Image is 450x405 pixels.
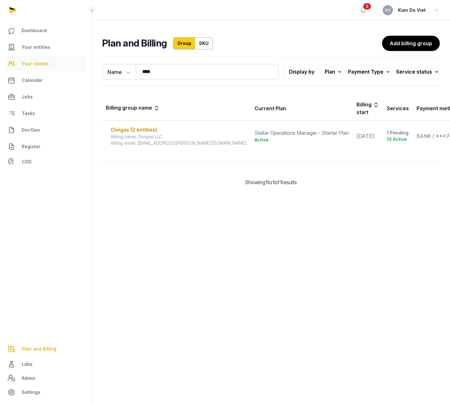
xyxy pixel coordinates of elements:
[353,121,383,152] td: [DATE]
[348,67,391,76] div: Payment Type
[383,5,393,15] button: KV
[22,76,43,84] span: Calendar
[5,372,86,385] a: Admin
[5,341,86,357] a: Plan and Billing
[5,106,86,121] a: Tasks
[22,374,35,382] span: Admin
[5,357,86,372] a: Labs
[22,27,47,34] span: Dashboard
[5,155,86,168] a: CDD
[357,101,379,116] div: Billing start
[265,179,268,185] span: 1
[5,56,86,71] a: Your clients
[22,93,33,101] span: Jobs
[22,43,50,51] span: Your entities
[111,126,247,134] div: Divigas (2 entities)
[382,36,440,51] a: Add billing group
[102,37,167,49] h2: Plan and Billing
[255,129,349,137] div: Stellar Operations Manager - Starter Plan
[5,23,86,38] a: Dashboard
[22,345,56,353] span: Plan and Billing
[5,73,86,88] a: Calendar
[280,179,282,185] span: 1
[398,6,426,14] span: Kien Do Viet
[102,178,440,186] div: Showing to of results
[22,126,40,134] span: DocGen
[102,64,136,79] button: Name
[5,122,86,138] a: DocGen
[289,67,314,77] p: Display by
[255,105,286,112] div: Current Plan
[387,130,409,136] div: 1 Pending
[255,137,349,143] div: Active
[385,8,391,12] span: KV
[22,110,35,117] span: Tasks
[325,67,343,76] div: Plan
[5,89,86,105] a: Jobs
[22,158,32,166] span: CDD
[5,385,86,400] a: Settings
[5,139,86,154] a: Register
[396,67,440,76] div: Service status
[22,60,49,68] span: Your clients
[363,3,371,10] span: 2
[272,179,275,185] span: 1
[173,37,195,49] a: Group
[387,136,409,142] div: 13 Active
[387,105,409,112] div: Services
[106,104,160,113] div: Billing group name
[111,140,247,146] div: Billing email: [EMAIL_ADDRESS][PERSON_NAME][DOMAIN_NAME]
[195,37,213,49] a: SKU
[22,360,33,368] span: Labs
[5,40,86,55] a: Your entities
[111,134,247,140] div: Billing name: Divigas LLC
[22,143,41,150] span: Register
[22,388,41,396] span: Settings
